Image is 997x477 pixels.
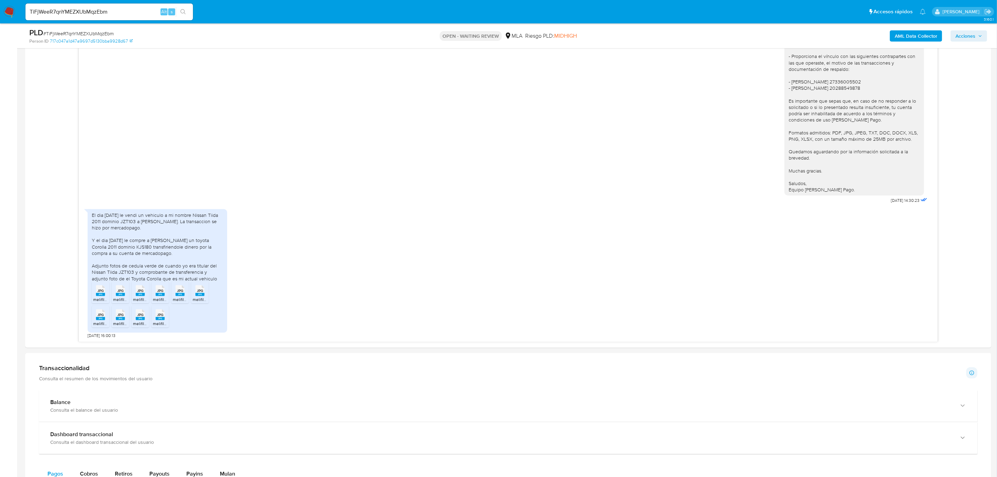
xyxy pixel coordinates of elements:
span: Alt [161,8,167,15]
span: melifile1977608907272394815.jpg [113,321,177,326]
span: melifile1341694544509132739.jpg [153,321,216,326]
div: El dia [DATE] le vendi un vehiculo a mi nombre Nissan Tiida 2011 dominio JZT103 a [PERSON_NAME]. ... [92,212,223,282]
span: melifile1849418950400327102.jpg [93,321,157,326]
span: melifile2898824299033818357.jpg [113,296,178,302]
button: Acciones [951,30,987,42]
span: MIDHIGH [554,32,577,40]
a: Salir [984,8,992,15]
div: MLA [505,32,522,40]
span: 3.160.1 [984,16,994,22]
span: JPG [157,313,163,317]
span: JPG [177,288,183,293]
button: AML Data Collector [890,30,942,42]
span: JPG [97,288,104,293]
span: JPG [157,288,163,293]
a: Notificaciones [920,9,926,15]
div: [PERSON_NAME], En función de las operaciones registradas en tu cuenta [PERSON_NAME] Pago, necesit... [789,15,920,193]
b: AML Data Collector [895,30,937,42]
span: Acciones [955,30,975,42]
span: JPG [137,313,143,317]
span: melifile7024296768354100681.jpg [133,321,197,326]
span: JPG [97,313,104,317]
span: melifile7089944258285981180.jpg [173,296,237,302]
span: melifile6408043878760761831.jpg [133,296,197,302]
span: [DATE] 16:00:13 [88,333,116,338]
input: Buscar usuario o caso... [25,7,193,16]
span: # TiFjWeeR7qnYMEZXUbMqzEbm [43,30,114,37]
span: melifile3953457363523103025.jpg [153,296,218,302]
span: JPG [137,288,143,293]
p: OPEN - WAITING REVIEW [440,31,502,41]
span: [DATE] 14:30:23 [891,198,920,203]
span: melifile6417723535795230555.jpg [193,296,258,302]
span: JPG [117,288,124,293]
button: search-icon [176,7,190,17]
span: Riesgo PLD: [525,32,577,40]
span: melifile2720881815223405031.jpg [93,296,157,302]
b: PLD [29,27,43,38]
b: Person ID [29,38,49,44]
span: JPG [197,288,203,293]
span: Accesos rápidos [874,8,913,15]
a: 717c047a1d47a9697d5130bba9928d67 [50,38,133,44]
span: JPG [117,313,124,317]
span: s [171,8,173,15]
p: nicolas.duclosson@mercadolibre.com [943,8,982,15]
